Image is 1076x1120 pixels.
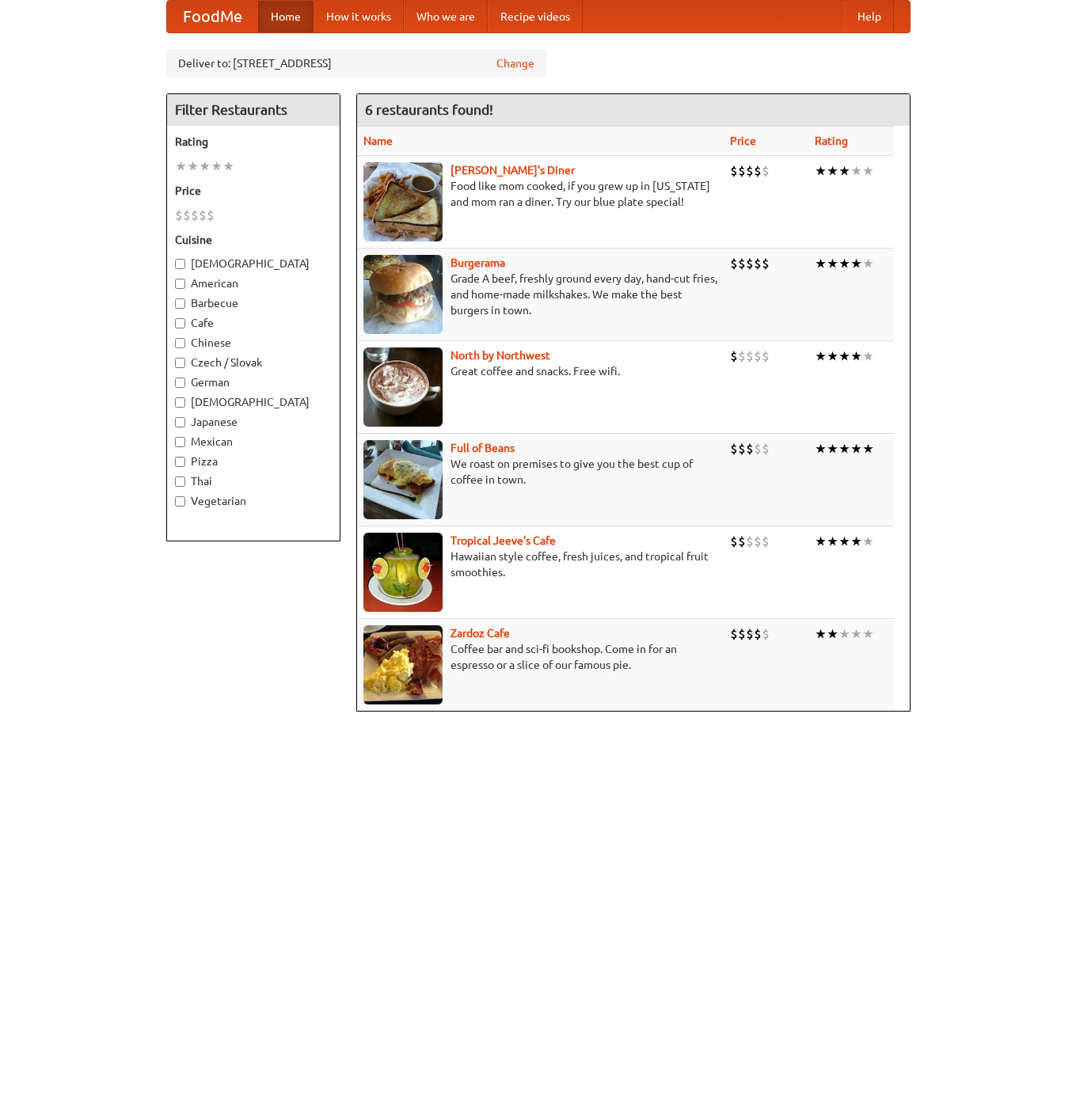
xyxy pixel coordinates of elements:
[862,347,874,365] li: ★
[363,641,717,673] p: Coffee bar and sci-fi bookshop. Come in for an espresso or a slice of our famous pie.
[191,207,199,224] li: $
[838,533,850,550] li: ★
[175,414,332,430] label: Japanese
[175,315,332,331] label: Cafe
[862,533,874,550] li: ★
[754,440,762,457] li: $
[451,349,550,362] a: North by Northwest
[222,158,234,175] li: ★
[827,255,838,272] li: ★
[815,625,827,643] li: ★
[175,295,332,311] label: Barbecue
[167,1,258,32] a: FoodMe
[827,347,838,365] li: ★
[738,162,746,180] li: $
[850,255,862,272] li: ★
[175,493,332,509] label: Vegetarian
[746,255,754,272] li: $
[363,533,443,612] img: jeeves.jpg
[862,440,874,457] li: ★
[363,178,717,210] p: Food like mom cooked, if you grew up in [US_STATE] and mom ran a diner. Try our blue plate special!
[175,256,332,271] label: [DEMOGRAPHIC_DATA]
[175,374,332,390] label: German
[746,347,754,365] li: $
[762,533,770,550] li: $
[827,625,838,643] li: ★
[850,162,862,180] li: ★
[175,434,332,450] label: Mexican
[363,255,443,334] img: burgerama.jpg
[258,1,314,32] a: Home
[175,318,185,328] input: Cafe
[738,625,746,643] li: $
[827,162,838,180] li: ★
[850,625,862,643] li: ★
[175,378,185,388] input: German
[175,207,183,224] li: $
[363,135,393,147] a: Name
[738,533,746,550] li: $
[175,394,332,410] label: [DEMOGRAPHIC_DATA]
[815,440,827,457] li: ★
[862,625,874,643] li: ★
[754,533,762,550] li: $
[762,347,770,365] li: $
[451,534,556,547] a: Tropical Jeeve's Cafe
[175,259,185,269] input: [DEMOGRAPHIC_DATA]
[365,102,493,117] ng-pluralize: 6 restaurants found!
[850,440,862,457] li: ★
[363,625,443,704] img: zardoz.jpg
[815,347,827,365] li: ★
[838,162,850,180] li: ★
[762,255,770,272] li: $
[815,135,848,147] a: Rating
[838,440,850,457] li: ★
[451,256,505,269] a: Burgerama
[754,347,762,365] li: $
[211,158,222,175] li: ★
[363,549,717,580] p: Hawaiian style coffee, fresh juices, and tropical fruit smoothies.
[838,347,850,365] li: ★
[175,457,185,467] input: Pizza
[199,207,207,224] li: $
[730,440,738,457] li: $
[363,271,717,318] p: Grade A beef, freshly ground every day, hand-cut fries, and home-made milkshakes. We make the bes...
[314,1,404,32] a: How it works
[838,625,850,643] li: ★
[451,442,515,454] a: Full of Beans
[730,533,738,550] li: $
[175,338,185,348] input: Chinese
[183,207,191,224] li: $
[187,158,199,175] li: ★
[754,255,762,272] li: $
[746,162,754,180] li: $
[167,94,340,126] h4: Filter Restaurants
[175,476,185,487] input: Thai
[175,355,332,370] label: Czech / Slovak
[827,440,838,457] li: ★
[207,207,215,224] li: $
[363,162,443,241] img: sallys.jpg
[827,533,838,550] li: ★
[762,440,770,457] li: $
[199,158,211,175] li: ★
[850,347,862,365] li: ★
[175,279,185,289] input: American
[451,164,575,177] a: [PERSON_NAME]'s Diner
[363,456,717,488] p: We roast on premises to give you the best cup of coffee in town.
[175,158,187,175] li: ★
[404,1,488,32] a: Who we are
[746,533,754,550] li: $
[496,55,534,71] a: Change
[175,437,185,447] input: Mexican
[738,347,746,365] li: $
[815,255,827,272] li: ★
[175,454,332,469] label: Pizza
[451,627,510,640] a: Zardoz Cafe
[838,255,850,272] li: ★
[845,1,894,32] a: Help
[815,162,827,180] li: ★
